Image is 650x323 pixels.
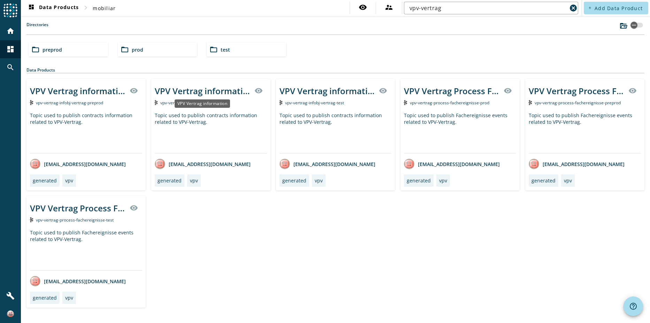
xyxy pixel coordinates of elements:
[27,4,36,12] mat-icon: dashboard
[568,3,578,13] button: Clear
[82,3,90,12] mat-icon: chevron_right
[30,100,33,105] img: Kafka Topic: vpv-vertrag-infobj-vertrag-preprod
[121,45,129,54] mat-icon: folder_open
[27,4,79,12] span: Data Products
[584,2,648,14] button: Add Data Product
[569,4,578,12] mat-icon: cancel
[629,302,637,310] mat-icon: help_outline
[155,159,251,169] div: [EMAIL_ADDRESS][DOMAIN_NAME]
[404,159,500,169] div: [EMAIL_ADDRESS][DOMAIN_NAME]
[26,22,48,35] label: Directories
[404,112,516,153] div: Topic used to publish Fachereignisse events related to VPV-Vertrag.
[65,177,73,184] div: vpv
[3,3,17,17] img: spoud-logo.svg
[6,45,15,53] mat-icon: dashboard
[379,87,387,95] mat-icon: visibility
[6,63,15,72] mat-icon: search
[280,159,375,169] div: [EMAIL_ADDRESS][DOMAIN_NAME]
[285,100,344,106] span: Kafka Topic: vpv-vertrag-infobj-vertrag-test
[30,112,142,153] div: Topic used to publish contracts information related to VPV-Vertrag.
[132,46,143,53] span: prod
[407,177,431,184] div: generated
[410,4,567,12] input: Search (% or * for wildcards)
[26,67,644,73] div: Data Products
[160,100,221,106] span: Kafka Topic: vpv-vertrag-infobj-vertrag-prod
[93,5,116,12] span: mobiliar
[529,159,625,169] div: [EMAIL_ADDRESS][DOMAIN_NAME]
[588,6,592,10] mat-icon: add
[30,202,125,214] div: VPV Vertrag Process Fachereignisse
[30,159,126,169] div: [EMAIL_ADDRESS][DOMAIN_NAME]
[7,310,14,317] img: 352d689e8174abc409c125c64724fffe
[30,159,40,169] img: avatar
[190,177,198,184] div: vpv
[24,2,82,14] button: Data Products
[385,3,393,12] mat-icon: supervisor_account
[628,87,637,95] mat-icon: visibility
[130,87,138,95] mat-icon: visibility
[404,159,414,169] img: avatar
[404,85,499,97] div: VPV Vertrag Process Fachereignisse
[155,100,158,105] img: Kafka Topic: vpv-vertrag-infobj-vertrag-prod
[155,159,165,169] img: avatar
[209,45,218,54] mat-icon: folder_open
[30,229,142,270] div: Topic used to publish Fachereignisse events related to VPV-Vertrag.
[280,159,290,169] img: avatar
[529,100,532,105] img: Kafka Topic: vpv-vertrag-process-fachereignisse-preprod
[359,3,367,12] mat-icon: visibility
[564,177,572,184] div: vpv
[33,294,57,301] div: generated
[155,112,267,153] div: Topic used to publish contracts information related to VPV-Vertrag.
[158,177,182,184] div: generated
[36,100,103,106] span: Kafka Topic: vpv-vertrag-infobj-vertrag-preprod
[315,177,323,184] div: vpv
[254,87,263,95] mat-icon: visibility
[43,46,62,53] span: preprod
[175,99,230,108] div: VPV Vertrag information
[30,217,33,222] img: Kafka Topic: vpv-vertrag-process-fachereignisse-test
[155,85,250,97] div: VPV Vertrag information
[504,87,512,95] mat-icon: visibility
[410,100,489,106] span: Kafka Topic: vpv-vertrag-process-fachereignisse-prod
[439,177,447,184] div: vpv
[33,177,57,184] div: generated
[535,100,621,106] span: Kafka Topic: vpv-vertrag-process-fachereignisse-preprod
[529,159,539,169] img: avatar
[6,27,15,35] mat-icon: home
[30,276,126,286] div: [EMAIL_ADDRESS][DOMAIN_NAME]
[6,292,15,300] mat-icon: build
[130,204,138,212] mat-icon: visibility
[31,45,40,54] mat-icon: folder_open
[65,294,73,301] div: vpv
[280,112,392,153] div: Topic used to publish contracts information related to VPV-Vertrag.
[529,85,624,97] div: VPV Vertrag Process Fachereignisse
[282,177,306,184] div: generated
[30,276,40,286] img: avatar
[221,46,230,53] span: test
[90,2,118,14] button: mobiliar
[30,85,125,97] div: VPV Vertrag information
[280,100,283,105] img: Kafka Topic: vpv-vertrag-infobj-vertrag-test
[532,177,556,184] div: generated
[529,112,641,153] div: Topic used to publish Fachereignisse events related to VPV-Vertrag.
[404,100,407,105] img: Kafka Topic: vpv-vertrag-process-fachereignisse-prod
[595,5,643,12] span: Add Data Product
[36,217,114,223] span: Kafka Topic: vpv-vertrag-process-fachereignisse-test
[280,85,375,97] div: VPV Vertrag information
